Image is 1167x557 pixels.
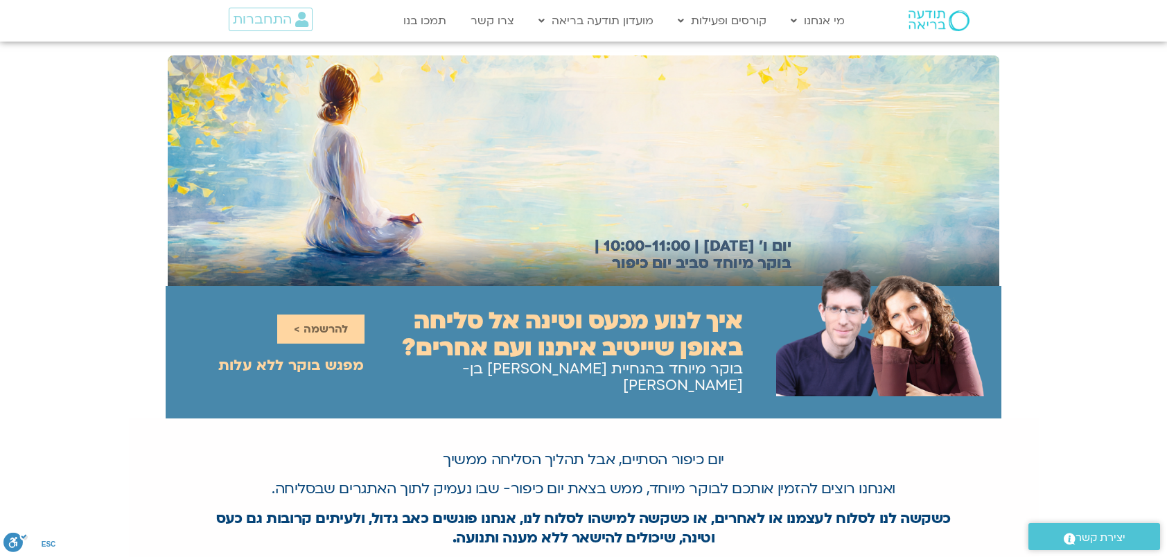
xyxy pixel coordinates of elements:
[365,361,744,394] h2: בוקר מיוחד בהנחיית [PERSON_NAME] בן-[PERSON_NAME]
[365,308,744,362] h2: איך לנוע מכעס וטינה אל סליחה באופן שייטיב איתנו ועם אחרים?
[784,8,852,34] a: מי אנחנו
[1076,529,1125,547] span: יצירת קשר
[229,8,313,31] a: התחברות
[671,8,773,34] a: קורסים ופעילות
[396,8,453,34] a: תמכו בנו
[573,238,791,272] h2: יום ו׳ [DATE] | 10:00-11:00 | בוקר מיוחד סביב יום כיפור
[210,479,957,499] p: ואנחנו רוצים להזמין אותכם לבוקר מיוחד, ממש בצאת יום כיפור- שבו נעמיק לתוך האתגרים שבסליחה.
[216,509,951,548] strong: כשקשה לנו לסלוח לעצמנו או לאחרים, או כשקשה למישהו לסלוח לנו, אנחנו פוגשים כאב גדול, ולעיתים קרובו...
[464,8,521,34] a: צרו קשר
[218,357,365,374] h2: מפגש בוקר ללא עלות
[233,12,292,27] span: התחברות
[277,315,365,344] a: להרשמה >
[210,450,957,470] p: יום כיפור הסתיים, אבל תהליך הסליחה ממשיך
[532,8,660,34] a: מועדון תודעה בריאה
[1028,523,1160,550] a: יצירת קשר
[294,323,348,335] span: להרשמה >
[909,10,969,31] img: תודעה בריאה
